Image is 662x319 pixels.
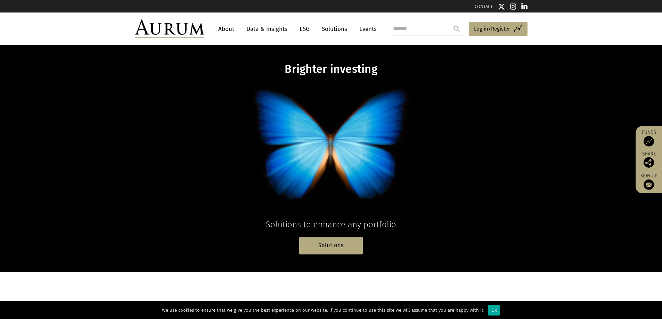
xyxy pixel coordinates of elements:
img: Sign up to our newsletter [644,179,654,190]
img: Aurum [135,19,204,38]
img: Twitter icon [498,3,505,10]
img: Instagram icon [510,3,516,10]
input: Submit [450,22,464,36]
h1: Brighter investing [197,62,465,76]
a: Funds [639,129,659,146]
span: Log in/Register [474,25,510,33]
img: Share this post [644,157,654,168]
a: Sign up [639,173,659,190]
div: Share [639,152,659,168]
a: CONTACT [475,4,493,9]
a: About [215,23,238,35]
a: Log in/Register [469,22,528,36]
a: Events [356,23,377,35]
span: Solutions to enhance any portfolio [266,220,396,229]
a: Solutions [299,237,363,254]
img: Access Funds [644,136,654,146]
a: Data & Insights [243,23,291,35]
img: Linkedin icon [521,3,528,10]
div: Ok [488,305,500,316]
a: Solutions [318,23,351,35]
a: ESG [296,23,313,35]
